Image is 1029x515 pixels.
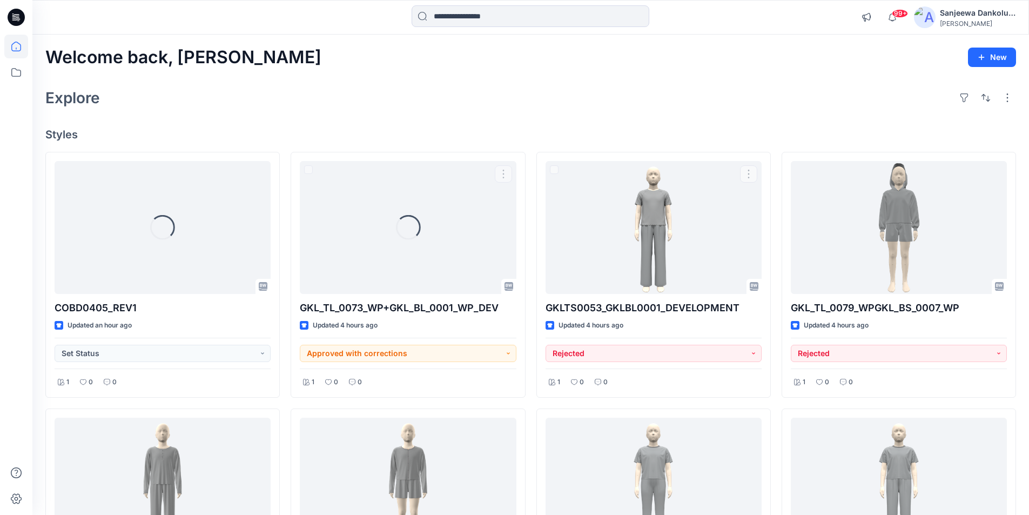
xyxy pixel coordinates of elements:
a: GKLTS0053_GKLBL0001_DEVELOPMENT [546,161,762,295]
h4: Styles [45,128,1016,141]
p: 1 [66,377,69,388]
p: 0 [112,377,117,388]
p: Updated 4 hours ago [559,320,623,331]
h2: Explore [45,89,100,106]
div: [PERSON_NAME] [940,19,1015,28]
p: 0 [334,377,338,388]
p: 0 [89,377,93,388]
p: GKL_TL_0079_WPGKL_BS_0007_WP [791,300,1007,316]
h2: Welcome back, [PERSON_NAME] [45,48,321,68]
img: avatar [914,6,936,28]
button: New [968,48,1016,67]
p: GKL_TL_0073_WP+GKL_BL_0001_WP_DEV [300,300,516,316]
a: GKL_TL_0079_WPGKL_BS_0007_WP [791,161,1007,295]
span: 99+ [892,9,908,18]
p: COBD0405_REV1 [55,300,271,316]
p: 0 [825,377,829,388]
p: Updated 4 hours ago [804,320,869,331]
p: 1 [803,377,805,388]
p: GKLTS0053_GKLBL0001_DEVELOPMENT [546,300,762,316]
p: Updated an hour ago [68,320,132,331]
p: 1 [312,377,314,388]
p: 1 [557,377,560,388]
div: Sanjeewa Dankoluwage [940,6,1015,19]
p: 0 [580,377,584,388]
p: Updated 4 hours ago [313,320,378,331]
p: 0 [358,377,362,388]
p: 0 [849,377,853,388]
p: 0 [603,377,608,388]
